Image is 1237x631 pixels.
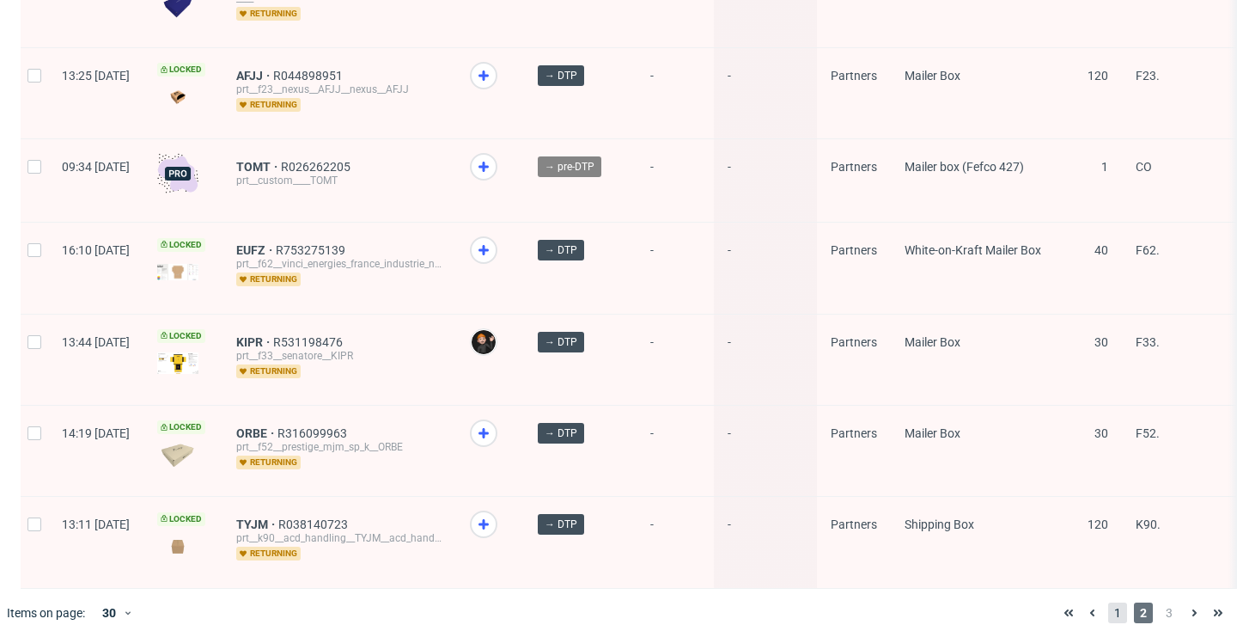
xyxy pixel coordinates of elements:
[545,68,577,83] span: → DTP
[236,98,301,112] span: returning
[905,243,1041,257] span: White-on-Kraft Mailer Box
[1094,335,1108,349] span: 30
[157,264,198,281] img: data
[1136,69,1160,83] span: F23.
[236,456,301,469] span: returning
[7,604,85,622] span: Items on page:
[157,535,198,558] img: version_two_editor_design
[728,518,803,567] span: -
[236,257,442,271] div: prt__f62__vinci_energies_france_industrie_nord_est__EUFZ
[1088,518,1108,531] span: 120
[545,426,577,441] span: → DTP
[1101,160,1108,174] span: 1
[831,426,877,440] span: Partners
[62,160,130,174] span: 09:34 [DATE]
[650,69,700,118] span: -
[1136,426,1160,440] span: F52.
[236,160,281,174] a: TOMT
[157,238,205,252] span: Locked
[1108,603,1127,623] span: 1
[236,83,442,96] div: prt__f23__nexus__AFJJ__nexus__AFJJ
[905,518,974,531] span: Shipping Box
[62,243,130,257] span: 16:10 [DATE]
[728,426,803,475] span: -
[1136,335,1160,349] span: F33.
[157,444,198,467] img: data
[728,160,803,201] span: -
[92,601,123,625] div: 30
[905,69,960,83] span: Mailer Box
[157,153,198,194] img: pro-icon.017ec5509f39f3e742e3.png
[157,420,205,434] span: Locked
[236,69,273,83] a: AFJJ
[650,160,700,201] span: -
[545,517,577,532] span: → DTP
[157,86,198,109] img: data
[236,531,442,545] div: prt__k90__acd_handling__TYJM__acd_handling__TYJM
[728,335,803,384] span: -
[905,426,960,440] span: Mailer Box
[831,518,877,531] span: Partners
[236,365,301,378] span: returning
[236,440,442,454] div: prt__f52__prestige_mjm_sp_k__ORBE
[1134,603,1153,623] span: 2
[281,160,354,174] a: R026262205
[905,335,960,349] span: Mailer Box
[1160,603,1179,623] span: 3
[831,69,877,83] span: Partners
[273,69,346,83] a: R044898951
[236,547,301,561] span: returning
[728,243,803,292] span: -
[236,174,442,187] div: prt__custom____TOMT
[62,426,130,440] span: 14:19 [DATE]
[157,63,205,77] span: Locked
[278,518,351,531] a: R038140723
[650,335,700,384] span: -
[728,69,803,118] span: -
[650,518,700,567] span: -
[650,243,700,292] span: -
[276,243,349,257] a: R753275139
[831,335,877,349] span: Partners
[157,329,205,343] span: Locked
[545,159,594,175] span: → pre-DTP
[62,518,130,531] span: 13:11 [DATE]
[1088,69,1108,83] span: 120
[236,7,301,21] span: returning
[157,512,205,526] span: Locked
[545,242,577,258] span: → DTP
[1136,518,1161,531] span: K90.
[1136,243,1160,257] span: F62.
[831,160,877,174] span: Partners
[277,426,350,440] a: R316099963
[157,352,198,374] img: data
[62,335,130,349] span: 13:44 [DATE]
[236,335,273,349] a: KIPR
[1136,160,1152,174] span: CO
[273,335,346,349] a: R531198476
[236,243,276,257] a: EUFZ
[236,349,442,363] div: prt__f33__senatore__KIPR
[236,426,277,440] a: ORBE
[236,273,301,286] span: returning
[1094,243,1108,257] span: 40
[831,243,877,257] span: Partners
[472,330,496,354] img: Dominik Grosicki
[650,426,700,475] span: -
[1094,426,1108,440] span: 30
[236,518,278,531] a: TYJM
[905,160,1024,174] span: Mailer box (Fefco 427)
[62,69,130,83] span: 13:25 [DATE]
